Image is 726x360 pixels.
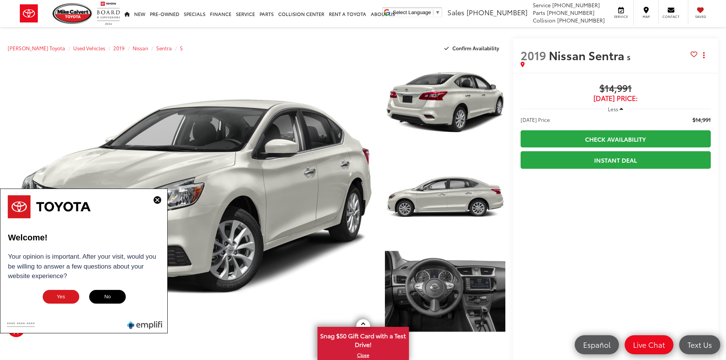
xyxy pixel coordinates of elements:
[627,53,630,62] span: S
[547,9,595,16] span: [PHONE_NUMBER]
[684,340,716,349] span: Text Us
[625,335,673,354] a: Live Chat
[318,328,408,351] span: Snag $50 Gift Card with a Test Drive!
[549,47,627,63] span: Nissan Sentra
[533,9,545,16] span: Parts
[466,7,527,17] span: [PHONE_NUMBER]
[113,45,125,51] a: 2019
[552,1,600,9] span: [PHONE_NUMBER]
[447,7,465,17] span: Sales
[521,151,711,168] a: Instant Deal
[521,83,711,94] span: $14,991
[385,58,505,148] a: Expand Photo 1
[679,335,720,354] a: Text Us
[53,3,93,24] img: Mike Calvert Toyota
[4,56,380,338] img: 2019 Nissan Sentra S
[435,10,440,15] span: ▼
[629,340,669,349] span: Live Chat
[393,10,440,15] a: Select Language​
[638,14,654,19] span: Map
[533,16,556,24] span: Collision
[557,16,605,24] span: [PHONE_NUMBER]
[662,14,680,19] span: Contact
[612,14,630,19] span: Service
[692,116,711,123] span: $14,991
[385,246,505,337] a: Expand Photo 3
[521,47,546,63] span: 2019
[180,45,183,51] a: S
[579,340,614,349] span: Español
[697,48,711,62] button: Actions
[452,45,499,51] span: Confirm Availability
[608,106,618,112] span: Less
[533,1,551,9] span: Service
[383,245,506,337] img: 2019 Nissan Sentra S
[604,102,627,116] button: Less
[8,45,65,51] a: [PERSON_NAME] Toyota
[8,58,377,336] a: Expand Photo 0
[521,116,551,123] span: [DATE] Price:
[385,152,505,242] a: Expand Photo 2
[521,94,711,102] span: [DATE] Price:
[133,45,148,51] a: Nissan
[575,335,619,354] a: Español
[440,42,505,55] button: Confirm Availability
[703,52,705,58] span: dropdown dots
[73,45,105,51] a: Used Vehicles
[156,45,172,51] a: Sentra
[521,130,711,147] a: Check Availability
[383,57,506,149] img: 2019 Nissan Sentra S
[393,10,431,15] span: Select Language
[383,151,506,243] img: 2019 Nissan Sentra S
[692,14,709,19] span: Saved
